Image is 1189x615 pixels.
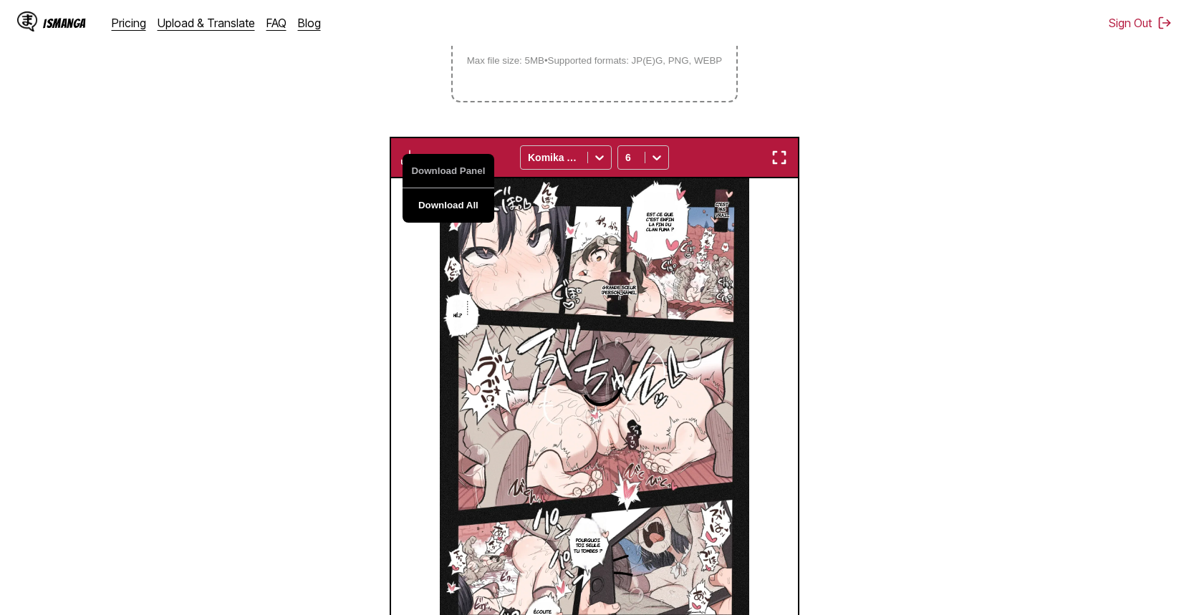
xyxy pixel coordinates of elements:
[451,310,465,321] p: Hé...?
[403,188,494,223] button: Download All
[158,16,255,30] a: Upload & Translate
[266,16,287,30] a: FAQ
[1109,16,1172,30] button: Sign Out
[771,149,788,166] img: Enter fullscreen
[17,11,37,32] img: IsManga Logo
[1157,16,1172,30] img: Sign out
[17,11,112,34] a: IsManga LogoIsManga
[112,16,146,30] a: Pricing
[403,154,494,188] button: Download Panel
[43,16,86,30] div: IsManga
[401,149,418,166] img: Download translated images
[599,282,640,304] p: Grande sœur [PERSON_NAME]... !
[298,16,321,30] a: Blog
[456,55,734,66] small: Max file size: 5MB • Supported formats: JP(E)G, PNG, WEBP
[640,209,680,236] p: Est-ce que c'est enfin la fin du clan Fuma ?
[570,535,606,556] p: Pourquoi toi seule tu tombes ?
[713,199,732,221] p: C'est pas vrai...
